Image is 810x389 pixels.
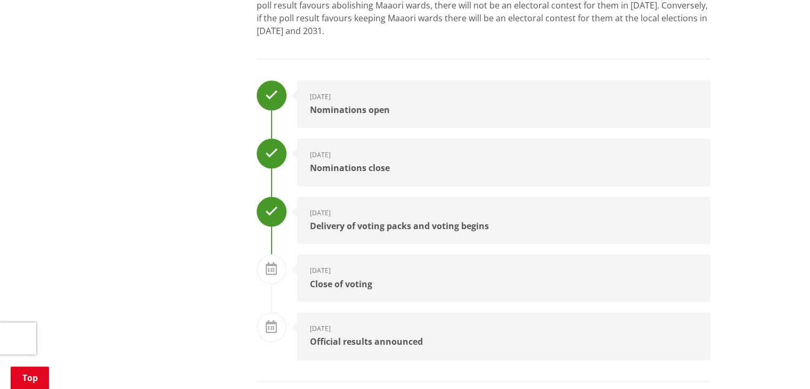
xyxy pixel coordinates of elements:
[257,312,287,342] div: To Do
[310,325,698,332] div: [DATE]
[310,209,698,216] div: [DATE]
[310,151,698,158] div: [DATE]
[257,80,287,110] div: Done
[257,254,287,284] div: To Do
[310,280,698,289] div: Close of voting
[761,344,799,383] iframe: Messenger Launcher
[310,164,698,173] div: Nominations close
[310,222,698,231] div: Delivery of voting packs and voting begins
[310,337,698,347] div: Official results announced
[310,267,698,274] div: [DATE]
[257,139,287,168] div: Done
[257,197,287,226] div: Done
[310,93,698,100] div: [DATE]
[310,106,698,115] div: Nominations open
[11,367,49,389] a: Top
